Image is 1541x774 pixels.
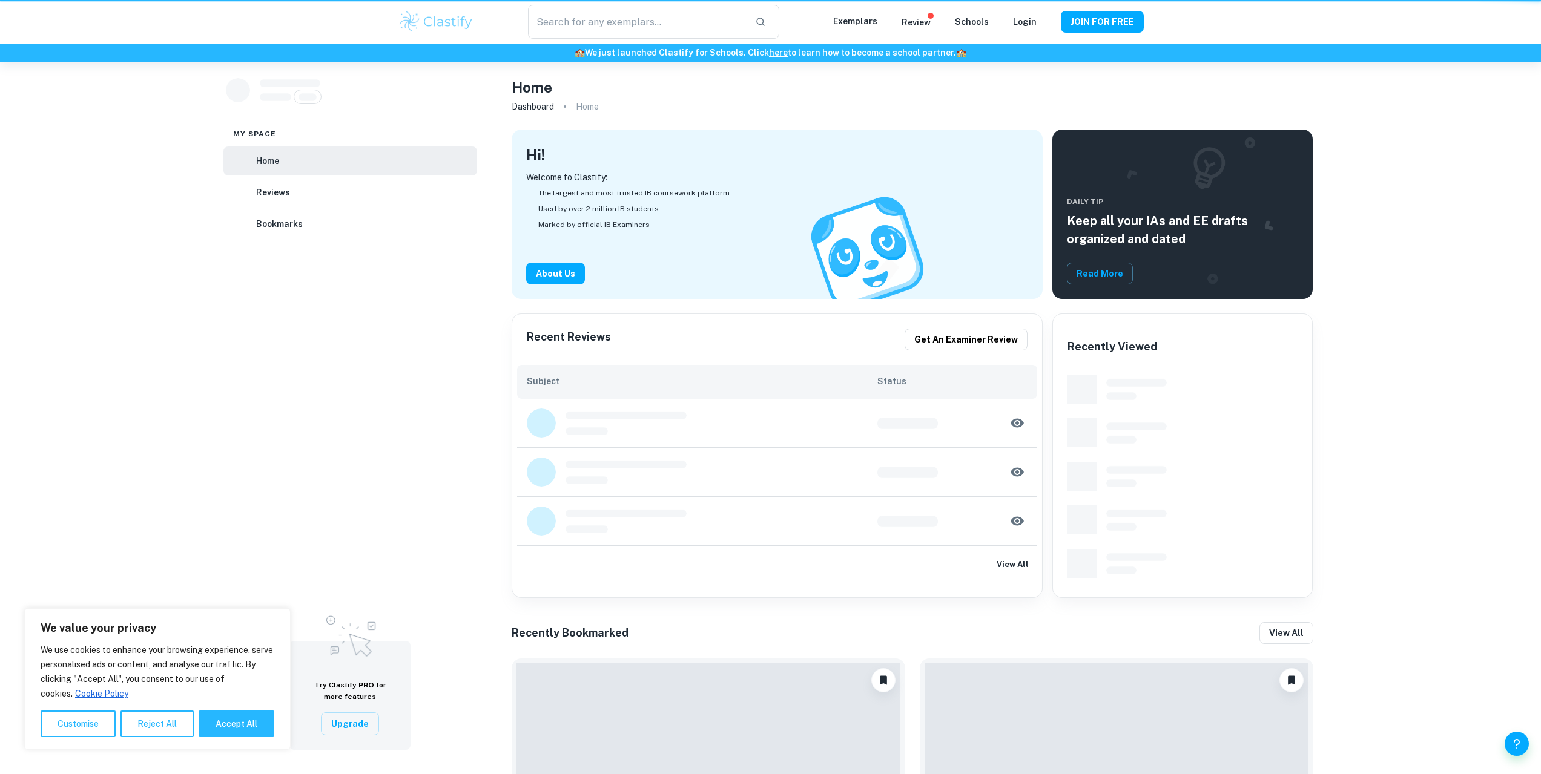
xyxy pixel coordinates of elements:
[41,643,274,701] p: We use cookies to enhance your browsing experience, serve personalised ads or content, and analys...
[1067,212,1299,248] h5: Keep all your IAs and EE drafts organized and dated
[120,710,194,737] button: Reject All
[905,329,1028,350] button: Get an examiner review
[1259,622,1313,644] button: View all
[512,76,552,98] h4: Home
[24,608,291,750] div: We value your privacy
[526,263,585,284] button: About Us
[1067,196,1299,207] span: Daily Tip
[526,171,1028,184] p: Welcome to Clastify:
[223,209,477,238] a: Bookmarks
[304,680,396,703] h6: Try Clastify for more features
[74,688,129,699] a: Cookie Policy
[538,188,730,198] span: The largest and most trusted IB coursework platform
[2,46,1539,59] h6: We just launched Clastify for Schools. Click to learn how to become a school partner.
[1013,17,1037,27] a: Login
[538,219,650,230] span: Marked by official IB Examiners
[358,681,374,689] span: PRO
[41,621,274,635] p: We value your privacy
[1061,11,1144,33] button: JOIN FOR FREE
[1505,732,1529,756] button: Help and Feedback
[833,15,877,28] p: Exemplars
[320,608,380,660] img: Upgrade to Pro
[576,100,599,113] p: Home
[538,203,659,214] span: Used by over 2 million IB students
[575,48,585,57] span: 🏫
[1067,263,1133,284] button: Read More
[956,48,966,57] span: 🏫
[256,217,303,231] h6: Bookmarks
[398,10,475,34] img: Clastify logo
[199,710,274,737] button: Accept All
[1067,338,1157,355] h6: Recently Viewed
[955,17,989,27] a: Schools
[527,375,877,388] h6: Subject
[233,128,277,139] span: My space
[41,710,116,737] button: Customise
[256,154,279,168] h6: Home
[512,98,554,115] a: Dashboard
[256,186,290,199] h6: Reviews
[321,712,379,735] button: Upgrade
[512,546,1042,583] a: View All
[528,5,745,39] input: Search for any exemplars...
[769,48,788,57] a: here
[902,16,931,29] p: Review
[223,178,477,207] a: Reviews
[526,144,545,166] h4: Hi !
[994,556,1032,574] button: View All
[223,146,477,175] a: Home
[512,625,629,641] h6: Recently Bookmarked
[877,375,1028,388] h6: Status
[527,329,611,350] h6: Recent Reviews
